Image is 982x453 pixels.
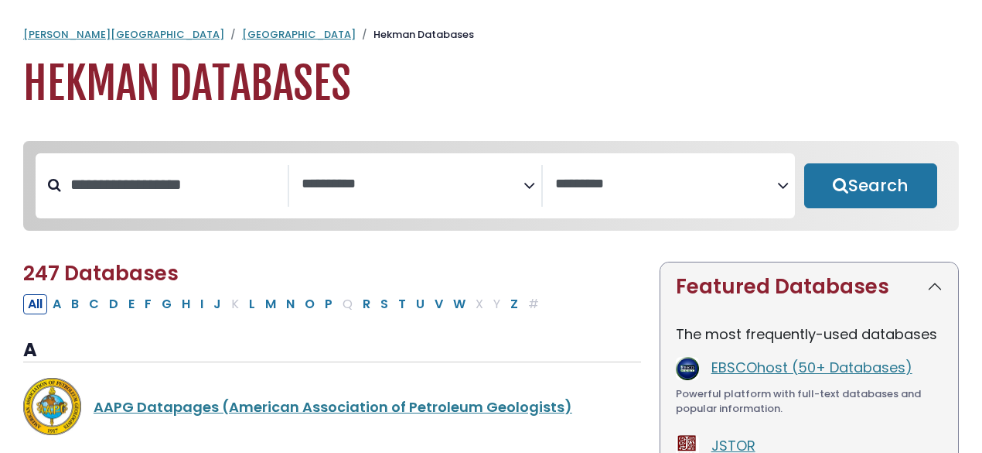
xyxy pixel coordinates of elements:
[23,259,179,287] span: 247 Databases
[358,294,375,314] button: Filter Results R
[23,294,47,314] button: All
[448,294,470,314] button: Filter Results W
[711,358,912,377] a: EBSCOhost (50+ Databases)
[320,294,337,314] button: Filter Results P
[394,294,411,314] button: Filter Results T
[23,141,959,231] nav: Search filters
[506,294,523,314] button: Filter Results Z
[376,294,393,314] button: Filter Results S
[23,339,641,362] h3: A
[676,386,943,417] div: Powerful platform with full-text databases and popular information.
[281,294,299,314] button: Filter Results N
[804,163,937,208] button: Submit for Search Results
[676,324,943,345] p: The most frequently-used databases
[411,294,429,314] button: Filter Results U
[48,294,66,314] button: Filter Results A
[61,172,288,197] input: Search database by title or keyword
[157,294,176,314] button: Filter Results G
[23,293,545,313] div: Alpha-list to filter by first letter of database name
[23,27,224,42] a: [PERSON_NAME][GEOGRAPHIC_DATA]
[261,294,281,314] button: Filter Results M
[660,263,958,311] button: Featured Databases
[244,294,260,314] button: Filter Results L
[84,294,104,314] button: Filter Results C
[555,177,777,193] textarea: Search
[140,294,156,314] button: Filter Results F
[242,27,356,42] a: [GEOGRAPHIC_DATA]
[177,294,195,314] button: Filter Results H
[196,294,208,314] button: Filter Results I
[23,27,959,43] nav: breadcrumb
[23,58,959,110] h1: Hekman Databases
[302,177,523,193] textarea: Search
[66,294,84,314] button: Filter Results B
[209,294,226,314] button: Filter Results J
[124,294,139,314] button: Filter Results E
[300,294,319,314] button: Filter Results O
[104,294,123,314] button: Filter Results D
[356,27,474,43] li: Hekman Databases
[94,397,572,417] a: AAPG Datapages (American Association of Petroleum Geologists)
[430,294,448,314] button: Filter Results V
